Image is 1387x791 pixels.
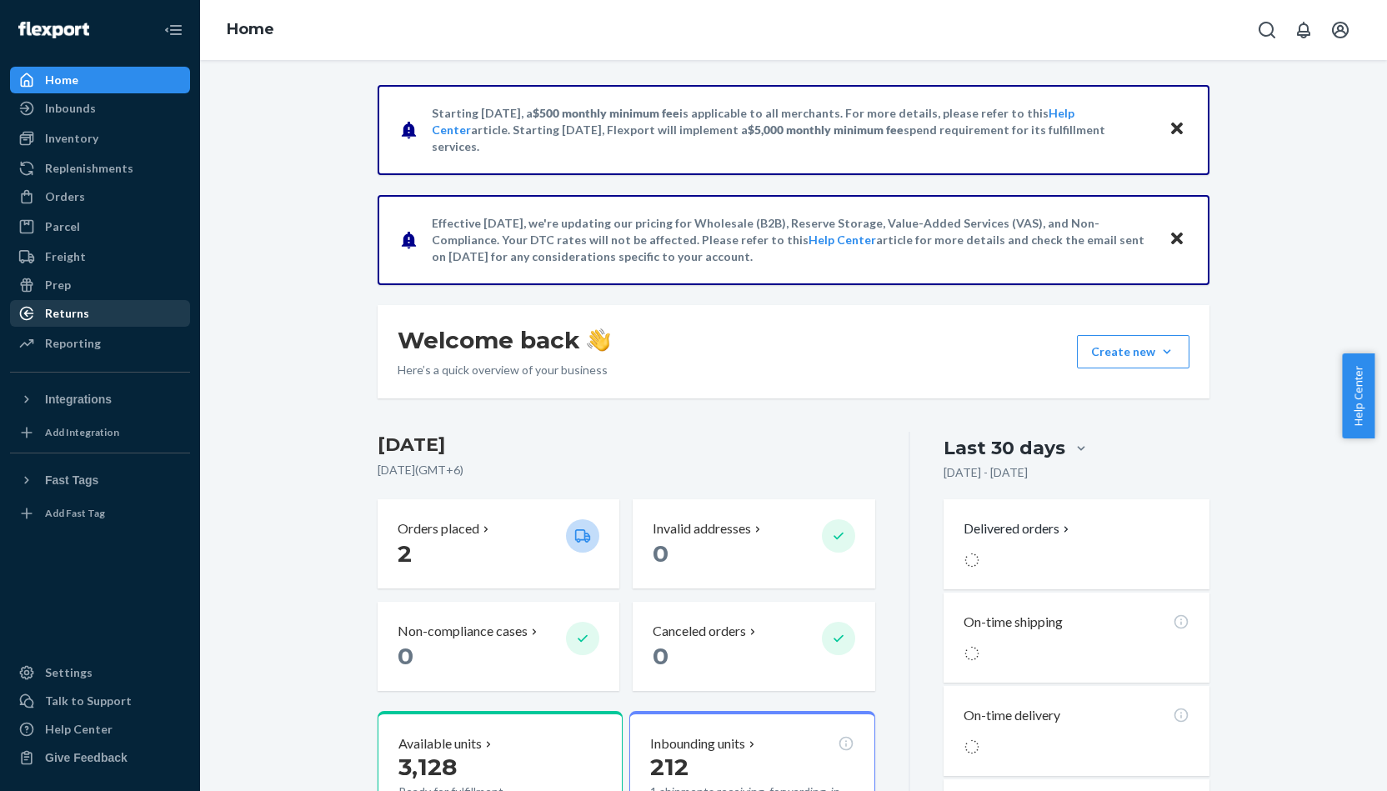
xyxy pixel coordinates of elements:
[18,22,89,38] img: Flexport logo
[10,95,190,122] a: Inbounds
[809,233,876,247] a: Help Center
[1250,13,1284,47] button: Open Search Box
[10,500,190,527] a: Add Fast Tag
[45,130,98,147] div: Inventory
[45,248,86,265] div: Freight
[45,391,112,408] div: Integrations
[1324,13,1357,47] button: Open account menu
[533,106,679,120] span: $500 monthly minimum fee
[10,467,190,493] button: Fast Tags
[944,464,1028,481] p: [DATE] - [DATE]
[378,462,875,478] p: [DATE] ( GMT+6 )
[10,330,190,357] a: Reporting
[10,419,190,446] a: Add Integration
[45,100,96,117] div: Inbounds
[45,664,93,681] div: Settings
[650,753,688,781] span: 212
[45,749,128,766] div: Give Feedback
[1077,335,1189,368] button: Create new
[10,67,190,93] a: Home
[398,734,482,753] p: Available units
[398,362,610,378] p: Here’s a quick overview of your business
[398,539,412,568] span: 2
[964,519,1073,538] button: Delivered orders
[10,300,190,327] a: Returns
[653,519,751,538] p: Invalid addresses
[378,499,619,588] button: Orders placed 2
[10,688,190,714] a: Talk to Support
[45,506,105,520] div: Add Fast Tag
[653,642,668,670] span: 0
[964,613,1063,632] p: On-time shipping
[1166,118,1188,142] button: Close
[10,716,190,743] a: Help Center
[45,188,85,205] div: Orders
[398,519,479,538] p: Orders placed
[432,215,1153,265] p: Effective [DATE], we're updating our pricing for Wholesale (B2B), Reserve Storage, Value-Added Se...
[378,432,875,458] h3: [DATE]
[10,125,190,152] a: Inventory
[653,622,746,641] p: Canceled orders
[944,435,1065,461] div: Last 30 days
[1287,13,1320,47] button: Open notifications
[227,20,274,38] a: Home
[10,659,190,686] a: Settings
[378,602,619,691] button: Non-compliance cases 0
[45,335,101,352] div: Reporting
[748,123,904,137] span: $5,000 monthly minimum fee
[10,183,190,210] a: Orders
[10,243,190,270] a: Freight
[398,622,528,641] p: Non-compliance cases
[398,753,457,781] span: 3,128
[398,325,610,355] h1: Welcome back
[10,213,190,240] a: Parcel
[45,72,78,88] div: Home
[45,218,80,235] div: Parcel
[10,155,190,182] a: Replenishments
[10,272,190,298] a: Prep
[1342,353,1374,438] button: Help Center
[45,305,89,322] div: Returns
[1166,228,1188,252] button: Close
[398,642,413,670] span: 0
[45,277,71,293] div: Prep
[10,744,190,771] button: Give Feedback
[432,105,1153,155] p: Starting [DATE], a is applicable to all merchants. For more details, please refer to this article...
[10,386,190,413] button: Integrations
[45,472,98,488] div: Fast Tags
[650,734,745,753] p: Inbounding units
[633,499,874,588] button: Invalid addresses 0
[213,6,288,54] ol: breadcrumbs
[964,706,1060,725] p: On-time delivery
[587,328,610,352] img: hand-wave emoji
[653,539,668,568] span: 0
[45,160,133,177] div: Replenishments
[157,13,190,47] button: Close Navigation
[633,602,874,691] button: Canceled orders 0
[45,425,119,439] div: Add Integration
[45,721,113,738] div: Help Center
[45,693,132,709] div: Talk to Support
